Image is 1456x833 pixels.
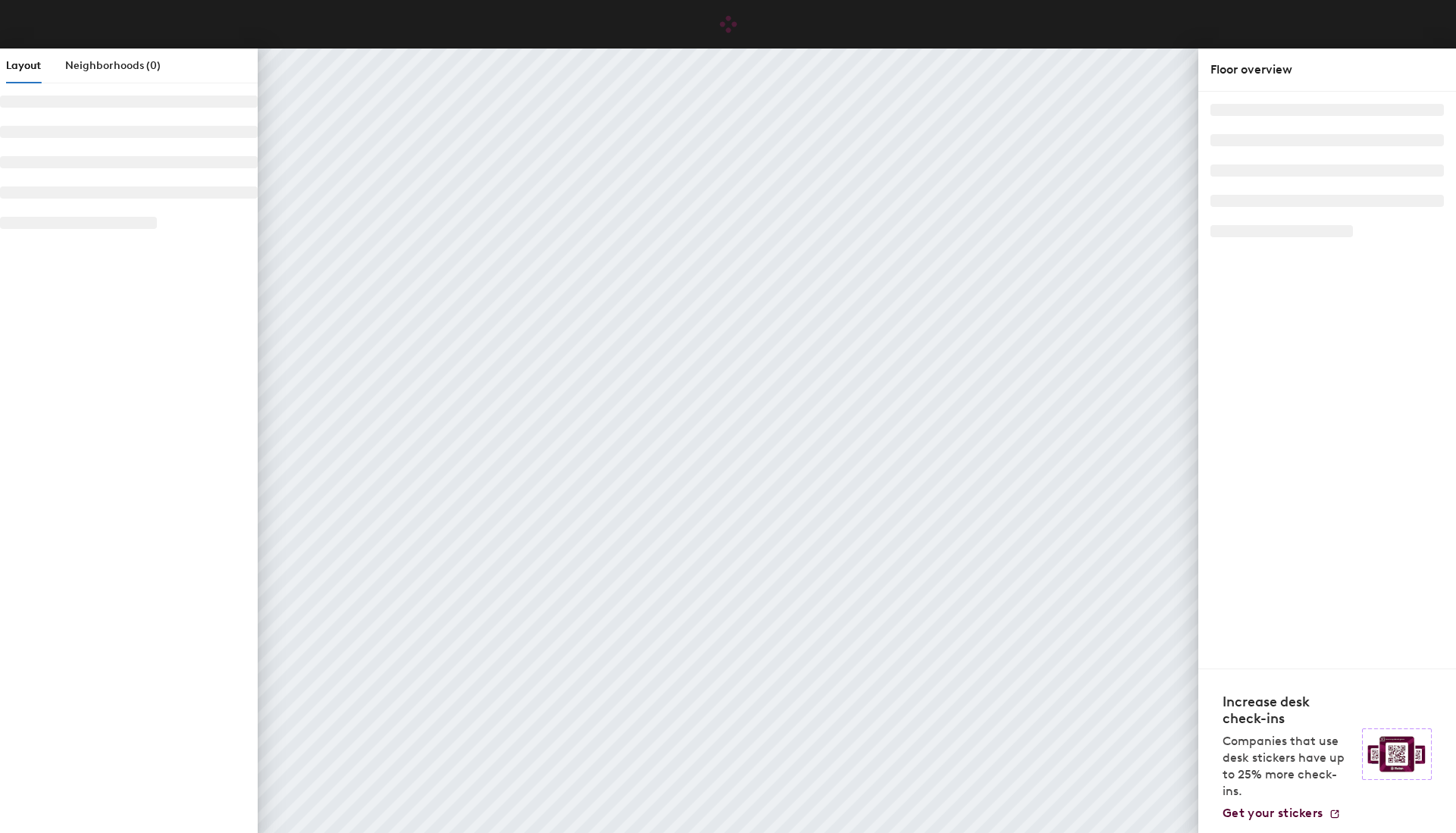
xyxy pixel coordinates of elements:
p: Companies that use desk stickers have up to 25% more check-ins. [1223,733,1353,800]
h4: Increase desk check-ins [1223,694,1353,727]
span: Layout [6,59,41,72]
img: Sticker logo [1362,728,1432,780]
span: Get your stickers [1223,806,1323,820]
span: Neighborhoods (0) [65,59,161,72]
div: Floor overview [1210,61,1444,79]
a: Get your stickers [1223,806,1341,821]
